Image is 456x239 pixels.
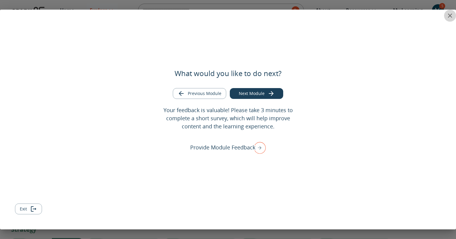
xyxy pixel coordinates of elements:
button: Go to previous module [173,88,226,99]
button: Exit module [15,204,42,215]
p: Provide Module Feedback [190,143,255,152]
button: Go to next module [230,88,283,99]
p: Your feedback is valuable! Please take 3 minutes to complete a short survey, which will help impr... [160,106,296,130]
h5: What would you like to do next? [175,69,281,78]
div: Provide Module Feedback [190,140,266,155]
button: close [444,10,456,22]
img: right arrow [251,140,266,155]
